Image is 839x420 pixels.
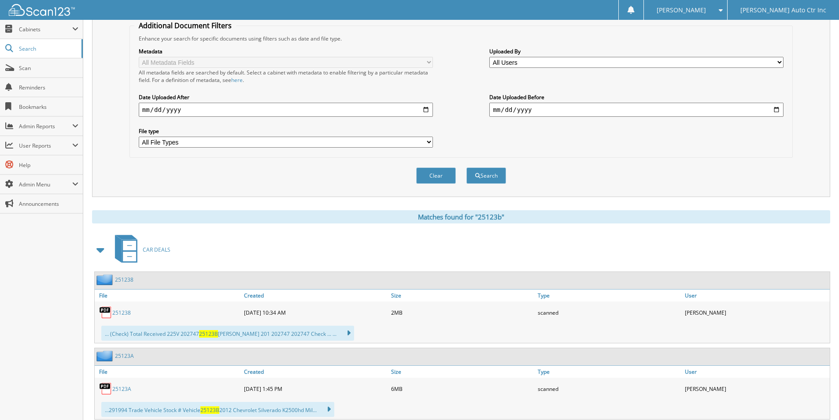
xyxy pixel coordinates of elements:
[19,181,72,188] span: Admin Menu
[92,210,830,223] div: Matches found for "25123b"
[389,304,536,321] div: 2MB
[134,21,236,30] legend: Additional Document Filters
[199,330,218,338] span: 25123B
[134,35,788,42] div: Enhance your search for specific documents using filters such as date and file type.
[112,309,131,316] a: 251238
[683,290,830,301] a: User
[96,350,115,361] img: folder2.png
[242,380,389,398] div: [DATE] 1:45 PM
[96,274,115,285] img: folder2.png
[115,352,134,360] a: 25123A
[795,378,839,420] iframe: Chat Widget
[489,48,784,55] label: Uploaded By
[489,103,784,117] input: end
[95,366,242,378] a: File
[139,93,433,101] label: Date Uploaded After
[683,366,830,378] a: User
[489,93,784,101] label: Date Uploaded Before
[242,366,389,378] a: Created
[139,103,433,117] input: start
[683,304,830,321] div: [PERSON_NAME]
[466,167,506,184] button: Search
[99,306,112,319] img: PDF.png
[683,380,830,398] div: [PERSON_NAME]
[139,127,433,135] label: File type
[110,232,170,267] a: CAR DEALS
[242,304,389,321] div: [DATE] 10:34 AM
[101,326,354,341] div: ... (Check) Total Received 225V 202747 [PERSON_NAME] 201 202747 202747 Check ... ...
[389,380,536,398] div: 6MB
[536,366,683,378] a: Type
[115,276,133,283] a: 251238
[19,161,78,169] span: Help
[200,406,219,414] span: 25123B
[231,76,243,84] a: here
[19,200,78,208] span: Announcements
[143,246,170,253] span: CAR DEALS
[19,64,78,72] span: Scan
[536,304,683,321] div: scanned
[9,4,75,16] img: scan123-logo-white.svg
[101,402,334,417] div: ...291994 Trade Vehicle Stock # Vehicle 2012 Chevrolet Silverado K2500hd Mil...
[19,103,78,111] span: Bookmarks
[19,26,72,33] span: Cabinets
[95,290,242,301] a: File
[112,385,131,393] a: 25123A
[139,48,433,55] label: Metadata
[99,382,112,395] img: PDF.png
[536,380,683,398] div: scanned
[19,45,77,52] span: Search
[19,123,72,130] span: Admin Reports
[242,290,389,301] a: Created
[416,167,456,184] button: Clear
[740,7,826,13] span: [PERSON_NAME] Auto Ctr Inc
[19,84,78,91] span: Reminders
[139,69,433,84] div: All metadata fields are searched by default. Select a cabinet with metadata to enable filtering b...
[536,290,683,301] a: Type
[19,142,72,149] span: User Reports
[389,366,536,378] a: Size
[389,290,536,301] a: Size
[657,7,706,13] span: [PERSON_NAME]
